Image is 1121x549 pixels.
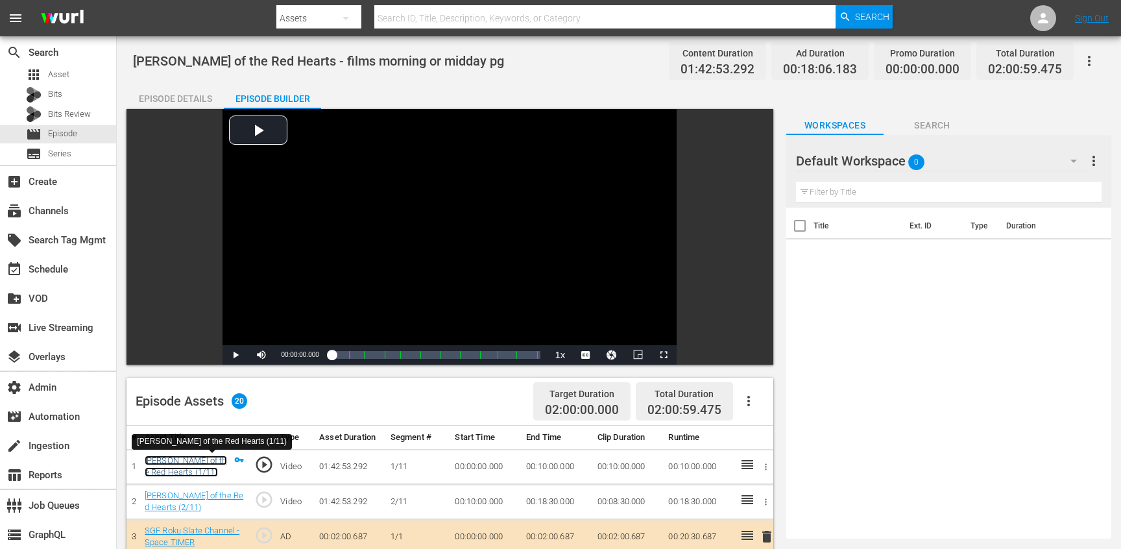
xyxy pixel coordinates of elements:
[783,62,857,77] span: 00:18:06.183
[6,203,22,219] span: Channels
[26,87,42,103] div: Bits
[136,393,247,409] div: Episode Assets
[855,5,889,29] span: Search
[137,436,287,447] div: [PERSON_NAME] of the Red Hearts (1/11)
[26,146,42,162] span: Series
[521,484,592,519] td: 00:18:30.000
[48,127,77,140] span: Episode
[314,484,385,519] td: 01:42:53.292
[223,345,248,365] button: Play
[998,208,1076,244] th: Duration
[127,83,224,114] div: Episode Details
[6,467,22,483] span: Reports
[647,402,721,417] span: 02:00:59.475
[521,449,592,484] td: 00:10:00.000
[6,174,22,189] span: Create
[663,484,734,519] td: 00:18:30.000
[127,484,139,519] td: 2
[6,45,22,60] span: Search
[902,208,963,244] th: Ext. ID
[254,455,274,474] span: play_circle_outline
[385,484,450,519] td: 2/11
[663,449,734,484] td: 00:10:00.000
[48,68,69,81] span: Asset
[599,345,625,365] button: Jump To Time
[26,67,42,82] span: Asset
[759,528,775,546] button: delete
[625,345,651,365] button: Picture-in-Picture
[48,108,91,121] span: Bits Review
[145,526,239,548] a: SGF Roku Slate Channel - Space TIMER
[6,409,22,424] span: Automation
[314,426,385,450] th: Asset Duration
[886,62,959,77] span: 00:00:00.000
[450,484,521,519] td: 00:10:00.000
[254,526,274,545] span: play_circle_outline
[886,44,959,62] div: Promo Duration
[759,529,775,544] span: delete
[232,393,247,409] span: 20
[547,345,573,365] button: Playback Rate
[521,426,592,450] th: End Time
[31,3,93,34] img: ans4CAIJ8jUAAAAAAAAAAAAAAAAAAAAAAAAgQb4GAAAAAAAAAAAAAAAAAAAAAAAAJMjXAAAAAAAAAAAAAAAAAAAAAAAAgAT5G...
[6,320,22,335] span: Live Streaming
[385,426,450,450] th: Segment #
[647,385,721,403] div: Total Duration
[224,83,321,114] div: Episode Builder
[275,426,314,450] th: Type
[545,385,619,403] div: Target Duration
[6,527,22,543] span: GraphQL
[988,62,1062,77] span: 02:00:59.475
[6,291,22,306] span: VOD
[592,426,664,450] th: Clip Duration
[275,449,314,484] td: Video
[450,426,521,450] th: Start Time
[6,349,22,365] span: Overlays
[133,53,504,69] span: [PERSON_NAME] of the Red Hearts - films morning or midday pg
[836,5,893,29] button: Search
[573,345,599,365] button: Captions
[681,62,754,77] span: 01:42:53.292
[1086,145,1102,177] button: more_vert
[796,143,1089,179] div: Default Workspace
[385,449,450,484] td: 1/11
[223,109,677,365] div: Video Player
[248,345,274,365] button: Mute
[127,449,139,484] td: 1
[988,44,1062,62] div: Total Duration
[6,262,22,277] span: Schedule
[681,44,754,62] div: Content Duration
[663,426,734,450] th: Runtime
[224,83,321,109] button: Episode Builder
[8,10,23,26] span: menu
[545,403,619,418] span: 02:00:00.000
[6,498,22,513] span: Job Queues
[281,351,319,358] span: 00:00:00.000
[884,117,981,134] span: Search
[592,484,664,519] td: 00:08:30.000
[314,449,385,484] td: 01:42:53.292
[254,490,274,509] span: play_circle_outline
[814,208,902,244] th: Title
[1086,153,1102,169] span: more_vert
[48,88,62,101] span: Bits
[786,117,884,134] span: Workspaces
[1075,13,1109,23] a: Sign Out
[26,106,42,122] div: Bits Review
[6,232,22,248] span: Search Tag Mgmt
[908,149,924,176] span: 0
[139,426,249,450] th: Asset Title
[592,449,664,484] td: 00:10:00.000
[450,449,521,484] td: 00:00:00.000
[26,127,42,142] span: Episode
[6,438,22,454] span: Ingestion
[783,44,857,62] div: Ad Duration
[48,147,71,160] span: Series
[963,208,998,244] th: Type
[127,426,139,450] th: #
[651,345,677,365] button: Fullscreen
[332,351,541,359] div: Progress Bar
[145,491,243,513] a: [PERSON_NAME] of the Red Hearts (2/11)
[6,380,22,395] span: Admin
[145,456,227,478] a: [PERSON_NAME] of the Red Hearts (1/11)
